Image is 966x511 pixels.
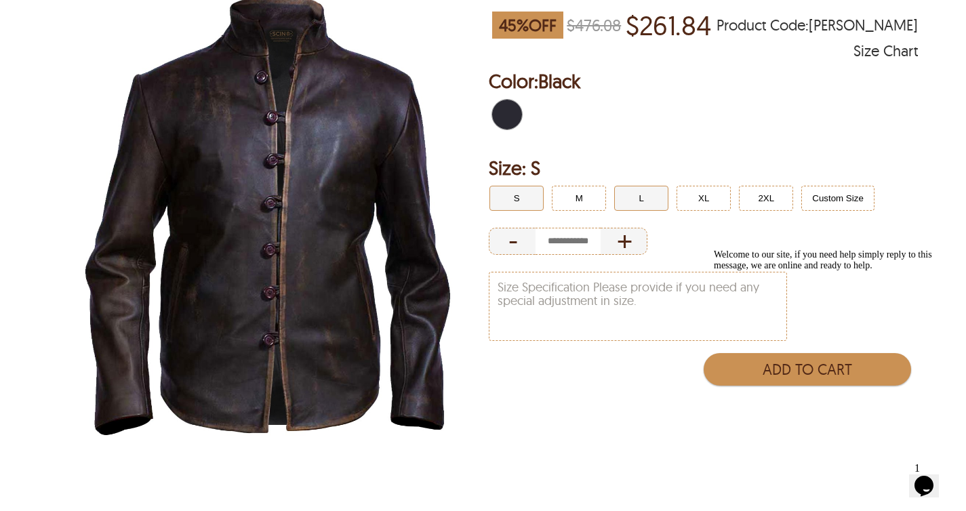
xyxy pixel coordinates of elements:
[538,69,580,93] span: Black
[708,244,952,450] iframe: chat widget
[701,392,911,423] iframe: PayPal
[489,155,918,182] h2: Selected Filter by Size: S
[567,15,621,35] strike: $476.08
[909,457,952,497] iframe: chat widget
[5,5,249,27] div: Welcome to our site, if you need help simply reply to this message, we are online and ready to help.
[717,18,918,32] span: Product Code: BRENT
[704,353,911,386] button: Add to Cart
[552,186,606,211] button: Click to select M
[853,44,918,58] div: Size Chart
[601,228,647,255] div: Increase Quantity of Item
[626,9,711,41] p: Price of $261.84
[801,186,874,211] button: Click to select Custom Size
[489,228,536,255] div: Decrease Quantity of Item
[489,68,918,95] h2: Selected Color: by Black
[489,272,786,340] textarea: Size Specification Please provide if you need any special adjustment in size.
[489,186,544,211] button: Click to select S
[739,186,793,211] button: Click to select 2XL
[5,5,224,26] span: Welcome to our site, if you need help simply reply to this message, we are online and ready to help.
[489,96,525,133] div: Black
[677,186,731,211] button: Click to select XL
[614,186,668,211] button: Click to select L
[492,12,563,39] span: 45 % OFF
